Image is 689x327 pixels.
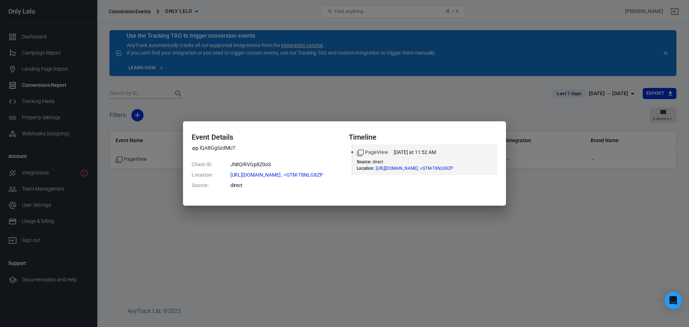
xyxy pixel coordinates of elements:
span: https://gtm-msr.appspot.com/render?id=GTM-T8NLG8ZP [230,172,336,177]
time: 2025-10-02T11:52:09+02:00 [394,149,436,156]
div: Open Intercom Messenger [665,292,682,309]
h4: Event Details [192,133,340,141]
dd: Jh8QIRVGp8Z0oS [230,161,340,168]
dt: Source: [192,182,213,189]
span: direct [372,159,383,164]
span: Standard event name [357,149,388,156]
h4: Timeline [349,133,497,141]
dt: Location : [357,166,374,171]
span: Property [192,144,235,152]
dd: direct [230,182,340,189]
dt: Source : [357,159,371,164]
span: https://gtm-msr.appspot.com/render?id=GTM-T8NLG8ZP [376,166,467,170]
dt: Location: [192,171,213,179]
dt: Client ID: [192,161,213,168]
